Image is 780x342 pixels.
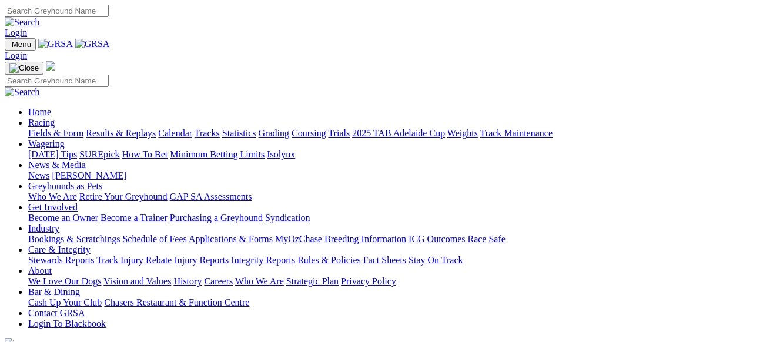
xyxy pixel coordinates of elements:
[231,255,295,265] a: Integrity Reports
[28,297,775,308] div: Bar & Dining
[28,223,59,233] a: Industry
[86,128,156,138] a: Results & Replays
[9,63,39,73] img: Close
[222,128,256,138] a: Statistics
[341,276,396,286] a: Privacy Policy
[28,234,120,244] a: Bookings & Scratchings
[28,266,52,276] a: About
[409,255,463,265] a: Stay On Track
[170,149,265,159] a: Minimum Betting Limits
[28,181,102,191] a: Greyhounds as Pets
[195,128,220,138] a: Tracks
[28,234,775,244] div: Industry
[96,255,172,265] a: Track Injury Rebate
[28,149,77,159] a: [DATE] Tips
[122,149,168,159] a: How To Bet
[297,255,361,265] a: Rules & Policies
[28,128,83,138] a: Fields & Form
[79,149,119,159] a: SUREpick
[38,39,73,49] img: GRSA
[52,170,126,180] a: [PERSON_NAME]
[28,107,51,117] a: Home
[28,170,49,180] a: News
[104,297,249,307] a: Chasers Restaurant & Function Centre
[5,75,109,87] input: Search
[5,38,36,51] button: Toggle navigation
[324,234,406,244] a: Breeding Information
[189,234,273,244] a: Applications & Forms
[275,234,322,244] a: MyOzChase
[235,276,284,286] a: Who We Are
[12,40,31,49] span: Menu
[409,234,465,244] a: ICG Outcomes
[28,192,775,202] div: Greyhounds as Pets
[28,255,775,266] div: Care & Integrity
[122,234,186,244] a: Schedule of Fees
[28,276,775,287] div: About
[79,192,168,202] a: Retire Your Greyhound
[28,202,78,212] a: Get Involved
[28,213,775,223] div: Get Involved
[28,139,65,149] a: Wagering
[28,192,77,202] a: Who We Are
[173,276,202,286] a: History
[28,255,94,265] a: Stewards Reports
[28,318,106,328] a: Login To Blackbook
[447,128,478,138] a: Weights
[28,287,80,297] a: Bar & Dining
[5,87,40,98] img: Search
[46,61,55,71] img: logo-grsa-white.png
[267,149,295,159] a: Isolynx
[75,39,110,49] img: GRSA
[5,17,40,28] img: Search
[170,213,263,223] a: Purchasing a Greyhound
[467,234,505,244] a: Race Safe
[292,128,326,138] a: Coursing
[286,276,339,286] a: Strategic Plan
[158,128,192,138] a: Calendar
[363,255,406,265] a: Fact Sheets
[28,308,85,318] a: Contact GRSA
[328,128,350,138] a: Trials
[28,149,775,160] div: Wagering
[5,51,27,61] a: Login
[28,297,102,307] a: Cash Up Your Club
[28,160,86,170] a: News & Media
[28,244,91,254] a: Care & Integrity
[28,170,775,181] div: News & Media
[5,5,109,17] input: Search
[28,128,775,139] div: Racing
[5,28,27,38] a: Login
[352,128,445,138] a: 2025 TAB Adelaide Cup
[28,213,98,223] a: Become an Owner
[28,276,101,286] a: We Love Our Dogs
[480,128,553,138] a: Track Maintenance
[28,118,55,128] a: Racing
[265,213,310,223] a: Syndication
[204,276,233,286] a: Careers
[103,276,171,286] a: Vision and Values
[170,192,252,202] a: GAP SA Assessments
[259,128,289,138] a: Grading
[174,255,229,265] a: Injury Reports
[5,62,43,75] button: Toggle navigation
[101,213,168,223] a: Become a Trainer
